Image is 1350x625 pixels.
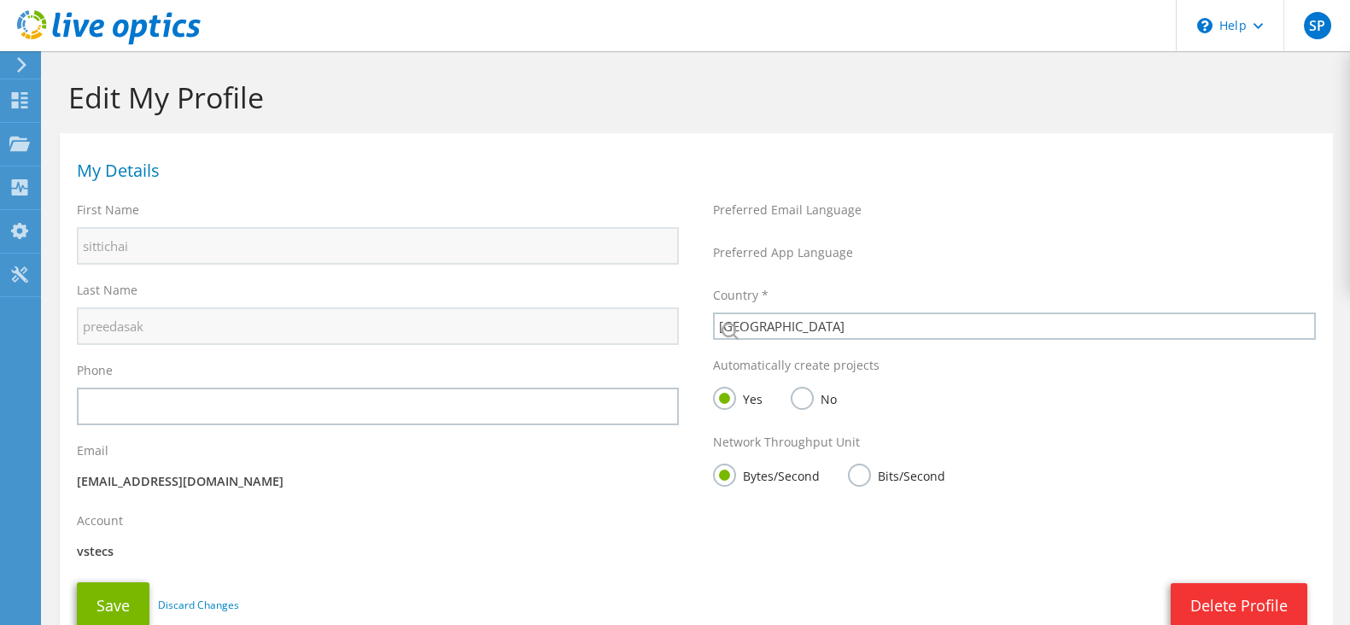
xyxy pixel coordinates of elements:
label: Bytes/Second [713,464,820,485]
label: Account [77,512,123,529]
p: [EMAIL_ADDRESS][DOMAIN_NAME] [77,472,679,491]
span: SP [1304,12,1331,39]
label: No [791,387,837,408]
label: Yes [713,387,763,408]
a: Discard Changes [158,596,239,615]
label: Country * [713,287,769,304]
label: First Name [77,202,139,219]
label: Preferred Email Language [713,202,862,219]
h1: My Details [77,162,1307,179]
label: Bits/Second [848,464,945,485]
svg: \n [1197,18,1213,33]
p: vstecs [77,542,679,561]
label: Phone [77,362,113,379]
label: Preferred App Language [713,244,853,261]
label: Automatically create projects [713,357,880,374]
label: Email [77,442,108,459]
label: Network Throughput Unit [713,434,860,451]
h1: Edit My Profile [68,79,1316,115]
label: Last Name [77,282,137,299]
